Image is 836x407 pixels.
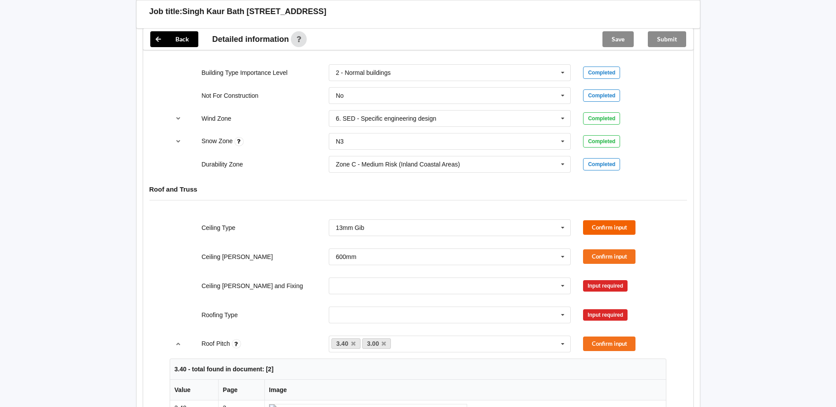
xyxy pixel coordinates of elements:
label: Not For Construction [201,92,258,99]
label: Snow Zone [201,137,234,144]
h3: Job title: [149,7,182,17]
label: Wind Zone [201,115,231,122]
label: Ceiling Type [201,224,235,231]
label: Durability Zone [201,161,243,168]
div: N3 [336,138,344,144]
div: Input required [583,280,628,292]
th: 3.40 - total found in document: [2] [170,359,666,380]
button: reference-toggle [170,111,187,126]
div: 2 - Normal buildings [336,70,391,76]
label: Building Type Importance Level [201,69,287,76]
h3: Singh Kaur Bath [STREET_ADDRESS] [182,7,327,17]
label: Ceiling [PERSON_NAME] [201,253,273,260]
div: Completed [583,158,620,170]
th: Page [218,380,264,400]
div: Zone C - Medium Risk (Inland Coastal Areas) [336,161,460,167]
div: 600mm [336,254,357,260]
div: No [336,92,344,99]
button: Confirm input [583,220,635,235]
div: Completed [583,67,620,79]
button: Confirm input [583,337,635,351]
div: Input required [583,309,628,321]
th: Image [264,380,666,400]
div: Completed [583,135,620,148]
label: Roof Pitch [201,340,231,347]
a: 3.00 [362,338,391,349]
span: Detailed information [212,35,289,43]
th: Value [170,380,218,400]
button: Back [150,31,198,47]
div: Completed [583,89,620,102]
div: Completed [583,112,620,125]
div: 6. SED - Specific engineering design [336,115,436,122]
button: reference-toggle [170,133,187,149]
button: Confirm input [583,249,635,264]
a: 3.40 [331,338,360,349]
button: reference-toggle [170,336,187,352]
h4: Roof and Truss [149,185,687,193]
label: Ceiling [PERSON_NAME] and Fixing [201,282,303,289]
label: Roofing Type [201,311,238,318]
div: 13mm Gib [336,225,364,231]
